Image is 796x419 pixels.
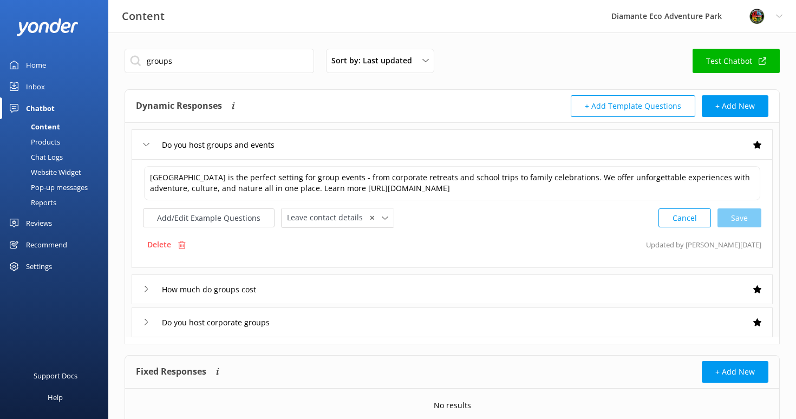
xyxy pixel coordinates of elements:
div: Settings [26,256,52,277]
div: Home [26,54,46,76]
h3: Content [122,8,165,25]
div: Reviews [26,212,52,234]
div: Content [6,119,60,134]
a: Products [6,134,108,149]
p: Updated by [PERSON_NAME] [DATE] [646,234,761,255]
div: Inbox [26,76,45,97]
a: Test Chatbot [693,49,780,73]
button: Add/Edit Example Questions [143,208,275,227]
button: + Add New [702,95,768,117]
a: Pop-up messages [6,180,108,195]
div: Chatbot [26,97,55,119]
button: Cancel [658,208,711,227]
p: No results [434,400,471,411]
button: + Add New [702,361,768,383]
span: Leave contact details [287,212,369,224]
div: Pop-up messages [6,180,88,195]
textarea: [GEOGRAPHIC_DATA] is the perfect setting for group events - from corporate retreats and school tr... [144,166,760,200]
div: Recommend [26,234,67,256]
input: Search all Chatbot Content [125,49,314,73]
div: Products [6,134,60,149]
div: Website Widget [6,165,81,180]
a: Reports [6,195,108,210]
a: Chat Logs [6,149,108,165]
div: Help [48,387,63,408]
h4: Fixed Responses [136,361,206,383]
div: Reports [6,195,56,210]
a: Website Widget [6,165,108,180]
span: ✕ [369,213,375,223]
div: Chat Logs [6,149,63,165]
span: Sort by: Last updated [331,55,419,67]
button: + Add Template Questions [571,95,695,117]
div: Support Docs [34,365,77,387]
a: Content [6,119,108,134]
h4: Dynamic Responses [136,95,222,117]
img: yonder-white-logo.png [16,18,79,36]
p: Delete [147,239,171,251]
img: 831-1756915225.png [749,8,765,24]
